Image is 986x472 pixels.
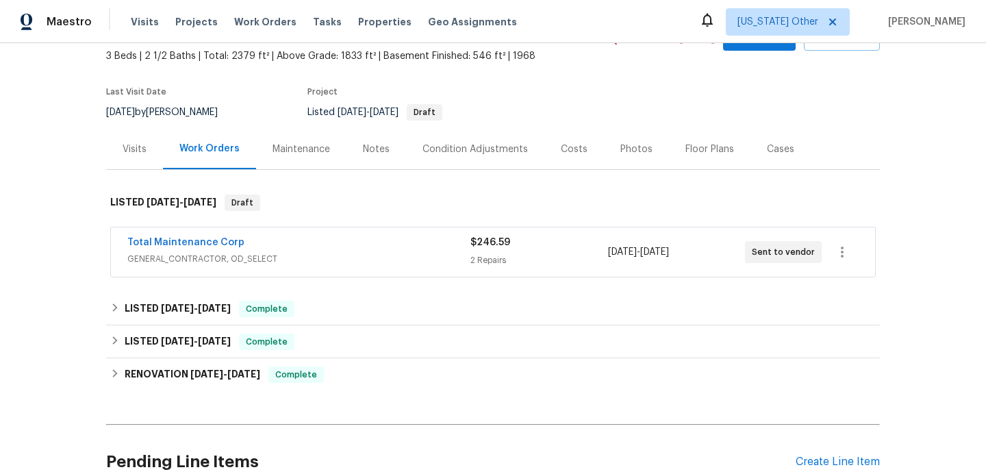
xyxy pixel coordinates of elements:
span: Geo Assignments [428,15,517,29]
span: Projects [175,15,218,29]
span: [DATE] [198,303,231,313]
span: - [190,369,260,379]
span: - [161,336,231,346]
span: [PERSON_NAME] [883,15,965,29]
h6: LISTED [125,301,231,317]
div: Costs [561,142,587,156]
span: [DATE] [338,108,366,117]
div: Notes [363,142,390,156]
span: Tasks [313,17,342,27]
span: Visits [131,15,159,29]
div: Condition Adjustments [422,142,528,156]
span: - [338,108,399,117]
span: [DATE] [198,336,231,346]
div: LISTED [DATE]-[DATE]Complete [106,293,880,325]
span: Complete [270,368,323,382]
span: Draft [226,196,259,210]
span: - [608,245,669,259]
div: Floor Plans [685,142,734,156]
span: [DATE] [608,247,637,257]
span: Draft [408,108,441,116]
div: by [PERSON_NAME] [106,104,234,121]
span: [DATE] [190,369,223,379]
span: 3 Beds | 2 1/2 Baths | Total: 2379 ft² | Above Grade: 1833 ft² | Basement Finished: 546 ft² | 1968 [106,49,603,63]
div: Cases [767,142,794,156]
span: Properties [358,15,412,29]
span: [US_STATE] Other [737,15,818,29]
span: [DATE] [161,303,194,313]
span: GENERAL_CONTRACTOR, OD_SELECT [127,252,470,266]
span: [DATE] [184,197,216,207]
span: [DATE] [147,197,179,207]
span: [DATE] [370,108,399,117]
span: Maestro [47,15,92,29]
div: LISTED [DATE]-[DATE]Complete [106,325,880,358]
span: Work Orders [234,15,296,29]
div: Photos [620,142,653,156]
span: [DATE] [227,369,260,379]
span: Sent to vendor [752,245,820,259]
div: Visits [123,142,147,156]
span: $246.59 [470,238,510,247]
div: Work Orders [179,142,240,156]
span: [DATE] [106,108,135,117]
div: Create Line Item [796,456,880,469]
div: LISTED [DATE]-[DATE]Draft [106,181,880,225]
h6: RENOVATION [125,367,260,383]
a: Total Maintenance Corp [127,238,244,247]
h6: LISTED [110,195,216,211]
span: [DATE] [640,247,669,257]
span: Last Visit Date [106,88,166,96]
h6: LISTED [125,334,231,350]
span: Complete [240,335,293,349]
span: Listed [307,108,442,117]
div: 2 Repairs [470,253,607,267]
div: Maintenance [273,142,330,156]
div: RENOVATION [DATE]-[DATE]Complete [106,358,880,391]
span: [DATE] [161,336,194,346]
span: - [147,197,216,207]
span: Complete [240,302,293,316]
span: Project [307,88,338,96]
span: - [161,303,231,313]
